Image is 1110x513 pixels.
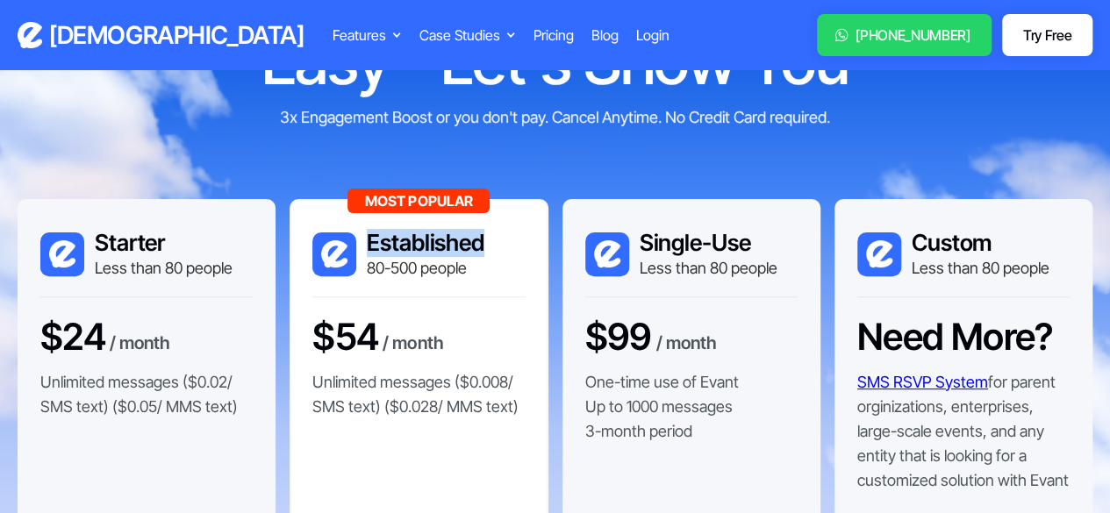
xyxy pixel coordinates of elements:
[312,370,525,419] p: Unlimited messages ($0.008/ SMS text) ($0.028/ MMS text)
[640,229,777,257] h3: Single-Use
[857,315,1053,359] h3: Need More?
[40,315,105,359] h3: $24
[912,257,1049,279] div: Less than 80 people
[1002,14,1092,56] a: Try Free
[635,25,669,46] a: Login
[226,105,884,129] div: 3x Engagement Boost or you don't pay. Cancel Anytime. No Credit Card required.
[656,330,717,360] div: / month
[857,370,1070,493] p: for parent orginizations, enterprises, large-scale events, and any entity that is looking for a c...
[419,25,499,46] div: Case Studies
[857,373,988,391] a: SMS RSVP System
[640,257,777,279] div: Less than 80 people
[367,229,484,257] h3: Established
[383,330,443,360] div: / month
[533,25,573,46] a: Pricing
[817,14,992,56] a: [PHONE_NUMBER]
[49,20,304,51] h3: [DEMOGRAPHIC_DATA]
[367,257,484,279] div: 80-500 people
[585,315,652,359] h3: $99
[591,25,618,46] a: Blog
[110,330,170,360] div: / month
[912,229,1049,257] h3: Custom
[332,25,385,46] div: Features
[856,25,970,46] div: [PHONE_NUMBER]
[312,315,378,359] h3: $54
[95,257,233,279] div: Less than 80 people
[585,370,739,444] p: One-time use of Evant Up to 1000 messages 3-month period
[347,189,490,213] div: Most Popular
[18,20,304,51] a: home
[95,229,233,257] h3: Starter
[419,25,515,46] div: Case Studies
[332,25,401,46] div: Features
[40,370,253,419] p: Unlimited messages ($0.02/ SMS text) ($0.05/ MMS text)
